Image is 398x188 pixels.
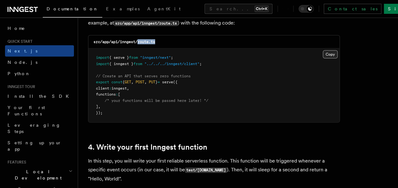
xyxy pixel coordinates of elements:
span: Next.js [8,48,37,53]
span: from [129,55,138,60]
a: AgentKit [143,2,184,17]
span: [ [118,92,120,97]
span: : [109,86,111,91]
span: client [96,86,109,91]
span: ; [171,55,173,60]
span: GET [125,80,131,84]
a: Setting up your app [5,137,74,155]
span: // Create an API that serves zero functions [96,74,191,78]
span: : [116,92,118,97]
span: = [158,80,160,84]
span: , [131,80,133,84]
span: /* your functions will be passed here later! */ [105,98,208,103]
p: In this step, you will write your first reliable serverless function. This function will be trigg... [88,157,340,183]
span: POST [136,80,144,84]
span: "inngest/next" [140,55,171,60]
span: { [122,80,125,84]
code: test/[DOMAIN_NAME] [185,168,227,173]
button: Local Development [5,166,74,184]
span: Your first Functions [8,105,45,116]
span: Home [8,25,25,31]
span: Install the SDK [8,94,73,99]
span: export [96,80,109,84]
span: Setting up your app [8,140,62,152]
span: { inngest } [109,62,133,66]
span: }); [96,111,103,115]
span: Quick start [5,39,32,44]
a: Node.js [5,57,74,68]
span: ] [96,104,98,109]
a: Next.js [5,45,74,57]
code: src/app/api/inngest/route.ts [114,21,178,26]
span: import [96,55,109,60]
span: Examples [106,6,140,11]
button: Search...Ctrl+K [205,4,272,14]
a: Python [5,68,74,79]
span: , [98,104,100,109]
a: 4. Write your first Inngest function [88,143,207,152]
span: Documentation [47,6,98,11]
span: Python [8,71,31,76]
kbd: Ctrl+K [255,6,269,12]
a: Home [5,23,74,34]
span: serve [162,80,173,84]
code: src/app/api/inngest/route.ts [93,40,155,44]
span: AgentKit [147,6,181,11]
a: Your first Functions [5,102,74,119]
span: "../../../inngest/client" [144,62,199,66]
span: const [111,80,122,84]
span: Inngest tour [5,84,35,89]
a: Contact sales [324,4,381,14]
button: Copy [323,50,338,58]
span: import [96,62,109,66]
span: , [144,80,147,84]
span: , [127,86,129,91]
span: inngest [111,86,127,91]
span: Features [5,160,26,165]
span: PUT [149,80,155,84]
a: Leveraging Steps [5,119,74,137]
span: ({ [173,80,177,84]
span: from [133,62,142,66]
a: Install the SDK [5,91,74,102]
p: Next, you will set up a route handler for the route. To do so, create a file inside your director... [88,9,340,28]
button: Toggle dark mode [299,5,314,13]
span: { serve } [109,55,129,60]
span: functions [96,92,116,97]
a: Examples [102,2,143,17]
span: Node.js [8,60,37,65]
span: ; [199,62,202,66]
span: Local Development [5,169,69,181]
a: Documentation [43,2,102,18]
span: Leveraging Steps [8,123,61,134]
span: } [155,80,158,84]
